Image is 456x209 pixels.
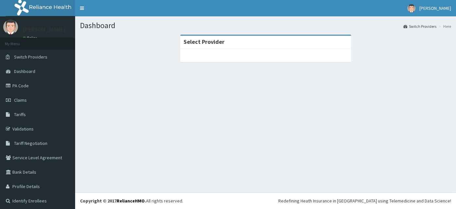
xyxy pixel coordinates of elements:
[184,38,224,45] strong: Select Provider
[23,36,39,40] a: Online
[14,140,47,146] span: Tariff Negotiation
[14,97,27,103] span: Claims
[14,54,47,60] span: Switch Providers
[407,4,415,12] img: User Image
[80,21,451,30] h1: Dashboard
[23,26,66,32] p: [PERSON_NAME]
[403,24,436,29] a: Switch Providers
[437,24,451,29] li: Here
[117,198,145,204] a: RelianceHMO
[75,192,456,209] footer: All rights reserved.
[80,198,146,204] strong: Copyright © 2017 .
[14,68,35,74] span: Dashboard
[3,20,18,34] img: User Image
[14,112,26,117] span: Tariffs
[419,5,451,11] span: [PERSON_NAME]
[278,198,451,204] div: Redefining Heath Insurance in [GEOGRAPHIC_DATA] using Telemedicine and Data Science!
